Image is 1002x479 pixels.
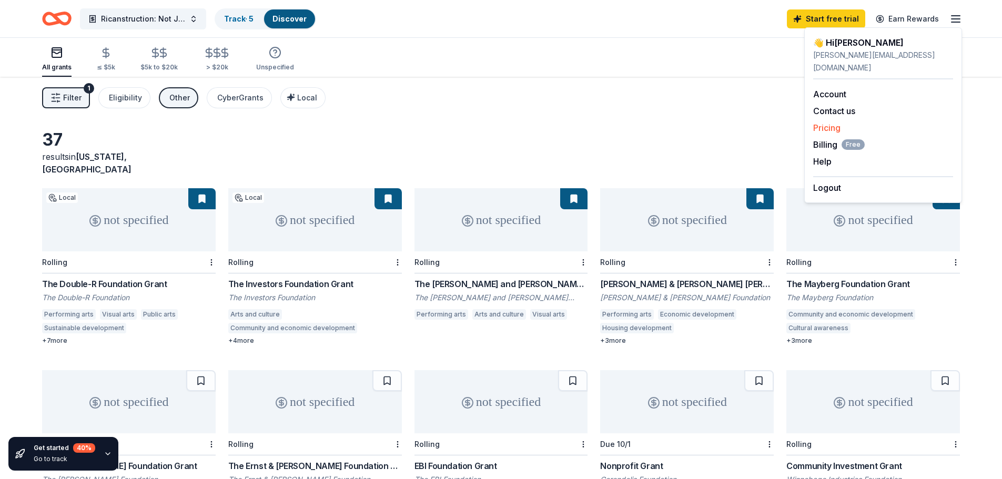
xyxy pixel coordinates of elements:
[600,337,774,345] div: + 3 more
[600,188,774,345] a: not specifiedRolling[PERSON_NAME] & [PERSON_NAME] [PERSON_NAME][PERSON_NAME] & [PERSON_NAME] Foun...
[414,309,468,320] div: Performing arts
[224,14,254,23] a: Track· 5
[80,8,206,29] button: Ricanstruction: Not Just a Comeback — It’s Ricanstruction
[63,91,82,104] span: Filter
[414,370,588,433] div: not specified
[42,309,96,320] div: Performing arts
[42,323,126,333] div: Sustainable development
[813,155,832,168] button: Help
[140,63,178,72] div: $5k to $20k
[600,440,631,449] div: Due 10/1
[530,309,567,320] div: Visual arts
[42,87,90,108] button: Filter1
[228,278,402,290] div: The Investors Foundation Grant
[42,42,72,77] button: All grants
[600,258,625,267] div: Rolling
[228,323,357,333] div: Community and economic development
[42,188,216,345] a: not specifiedLocalRollingThe Double-R Foundation GrantThe Double-R FoundationPerforming artsVisua...
[228,309,282,320] div: Arts and culture
[272,14,307,23] a: Discover
[813,49,953,74] div: [PERSON_NAME][EMAIL_ADDRESS][DOMAIN_NAME]
[297,93,317,102] span: Local
[228,292,402,303] div: The Investors Foundation
[84,83,94,94] div: 1
[786,278,960,290] div: The Mayberg Foundation Grant
[232,192,264,203] div: Local
[228,188,402,251] div: not specified
[228,460,402,472] div: The Ernst & [PERSON_NAME] Foundation Grant
[361,323,396,333] div: Education
[414,292,588,303] div: The [PERSON_NAME] and [PERSON_NAME] Charitable Foundation
[600,309,654,320] div: Performing arts
[73,443,95,453] div: 40 %
[600,323,674,333] div: Housing development
[228,258,254,267] div: Rolling
[600,188,774,251] div: not specified
[109,91,142,104] div: Eligibility
[203,63,231,72] div: > $20k
[34,443,95,453] div: Get started
[228,370,402,433] div: not specified
[42,129,216,150] div: 37
[786,188,960,251] div: not specified
[46,192,78,203] div: Local
[813,105,855,117] button: Contact us
[42,278,216,290] div: The Double-R Foundation Grant
[42,292,216,303] div: The Double-R Foundation
[414,440,440,449] div: Rolling
[600,370,774,433] div: not specified
[813,138,865,151] span: Billing
[42,150,216,176] div: results
[813,36,953,49] div: 👋 Hi [PERSON_NAME]
[414,188,588,251] div: not specified
[141,309,178,320] div: Public arts
[159,87,198,108] button: Other
[207,87,272,108] button: CyberGrants
[786,323,851,333] div: Cultural awareness
[42,258,67,267] div: Rolling
[786,309,915,320] div: Community and economic development
[813,123,841,133] a: Pricing
[169,91,190,104] div: Other
[414,278,588,290] div: The [PERSON_NAME] and [PERSON_NAME] [PERSON_NAME]
[42,337,216,345] div: + 7 more
[813,181,841,194] button: Logout
[600,292,774,303] div: [PERSON_NAME] & [PERSON_NAME] Foundation
[140,43,178,77] button: $5k to $20k
[228,337,402,345] div: + 4 more
[786,188,960,345] a: not specifiedRollingThe Mayberg Foundation GrantThe Mayberg FoundationCommunity and economic deve...
[855,323,952,333] div: Philanthropy and public policy
[869,9,945,28] a: Earn Rewards
[42,370,216,433] div: not specified
[42,151,131,175] span: in
[256,63,294,72] div: Unspecified
[678,323,764,333] div: International development
[786,258,812,267] div: Rolling
[600,278,774,290] div: [PERSON_NAME] & [PERSON_NAME] [PERSON_NAME]
[97,43,115,77] button: ≤ $5k
[786,440,812,449] div: Rolling
[42,63,72,72] div: All grants
[786,337,960,345] div: + 3 more
[600,460,774,472] div: Nonprofit Grant
[217,91,264,104] div: CyberGrants
[34,455,95,463] div: Go to track
[842,139,865,150] span: Free
[256,42,294,77] button: Unspecified
[414,460,588,472] div: EBI Foundation Grant
[98,87,150,108] button: Eligibility
[786,292,960,303] div: The Mayberg Foundation
[100,309,137,320] div: Visual arts
[228,188,402,345] a: not specifiedLocalRollingThe Investors Foundation GrantThe Investors FoundationArts and cultureCo...
[472,309,526,320] div: Arts and culture
[658,309,736,320] div: Economic development
[786,370,960,433] div: not specified
[101,13,185,25] span: Ricanstruction: Not Just a Comeback — It’s Ricanstruction
[42,151,131,175] span: [US_STATE], [GEOGRAPHIC_DATA]
[215,8,316,29] button: Track· 5Discover
[414,258,440,267] div: Rolling
[42,6,72,31] a: Home
[813,89,846,99] a: Account
[280,87,326,108] button: Local
[42,188,216,251] div: not specified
